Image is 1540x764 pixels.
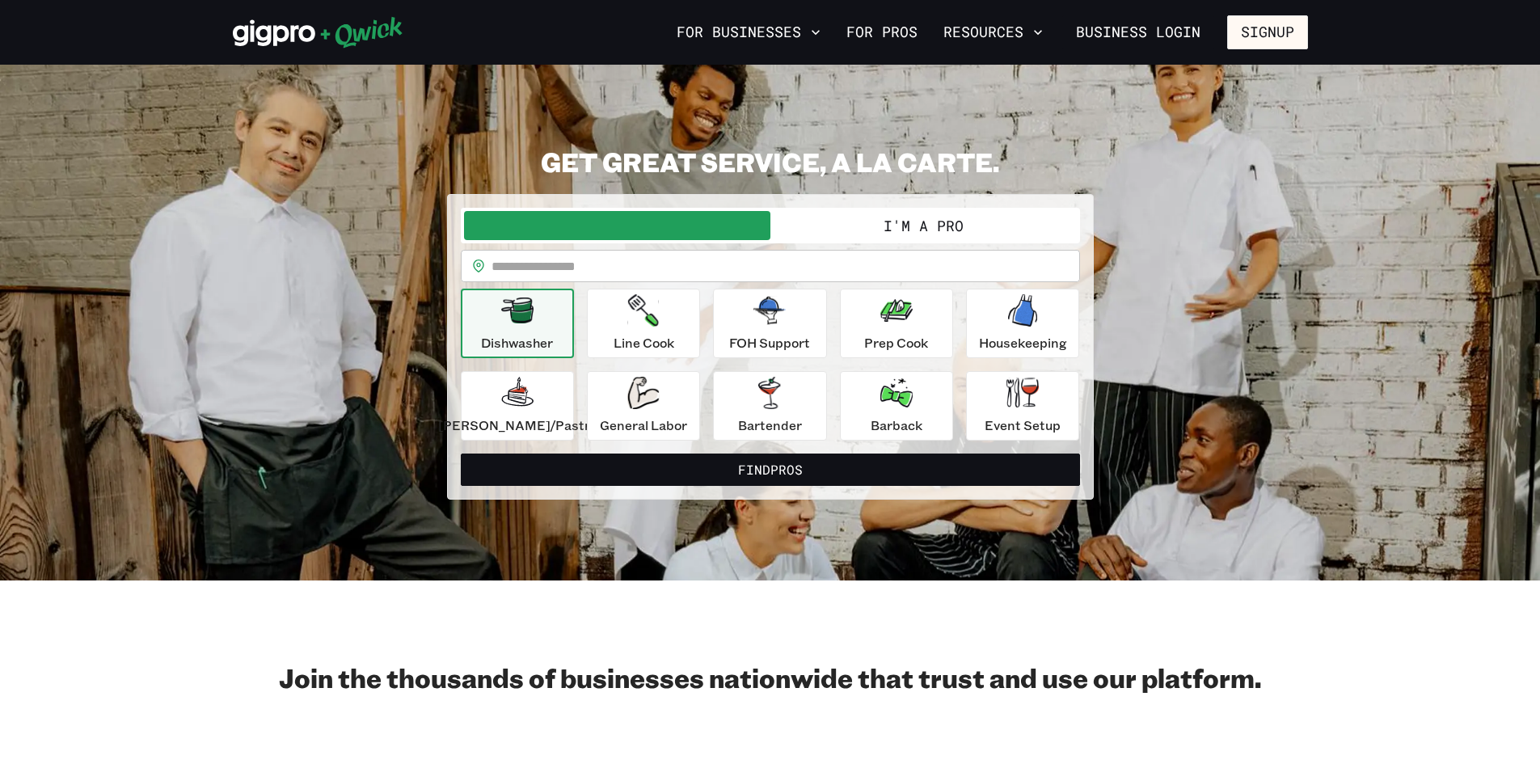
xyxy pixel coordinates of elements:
button: Dishwasher [461,289,574,358]
button: Event Setup [966,371,1079,441]
button: Line Cook [587,289,700,358]
button: For Businesses [670,19,827,46]
p: Dishwasher [481,333,553,352]
p: FOH Support [729,333,810,352]
button: Signup [1227,15,1308,49]
button: FOH Support [713,289,826,358]
p: [PERSON_NAME]/Pastry [438,416,597,435]
button: FindPros [461,454,1080,486]
a: Business Login [1062,15,1214,49]
button: [PERSON_NAME]/Pastry [461,371,574,441]
p: Event Setup [985,416,1061,435]
p: General Labor [600,416,687,435]
p: Barback [871,416,922,435]
p: Line Cook [614,333,674,352]
button: Prep Cook [840,289,953,358]
h2: GET GREAT SERVICE, A LA CARTE. [447,146,1094,178]
button: General Labor [587,371,700,441]
button: I'm a Business [464,211,770,240]
button: Barback [840,371,953,441]
button: Housekeeping [966,289,1079,358]
a: For Pros [840,19,924,46]
button: I'm a Pro [770,211,1077,240]
button: Bartender [713,371,826,441]
h2: Join the thousands of businesses nationwide that trust and use our platform. [233,661,1308,694]
p: Prep Cook [864,333,928,352]
button: Resources [937,19,1049,46]
p: Bartender [738,416,802,435]
p: Housekeeping [979,333,1067,352]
